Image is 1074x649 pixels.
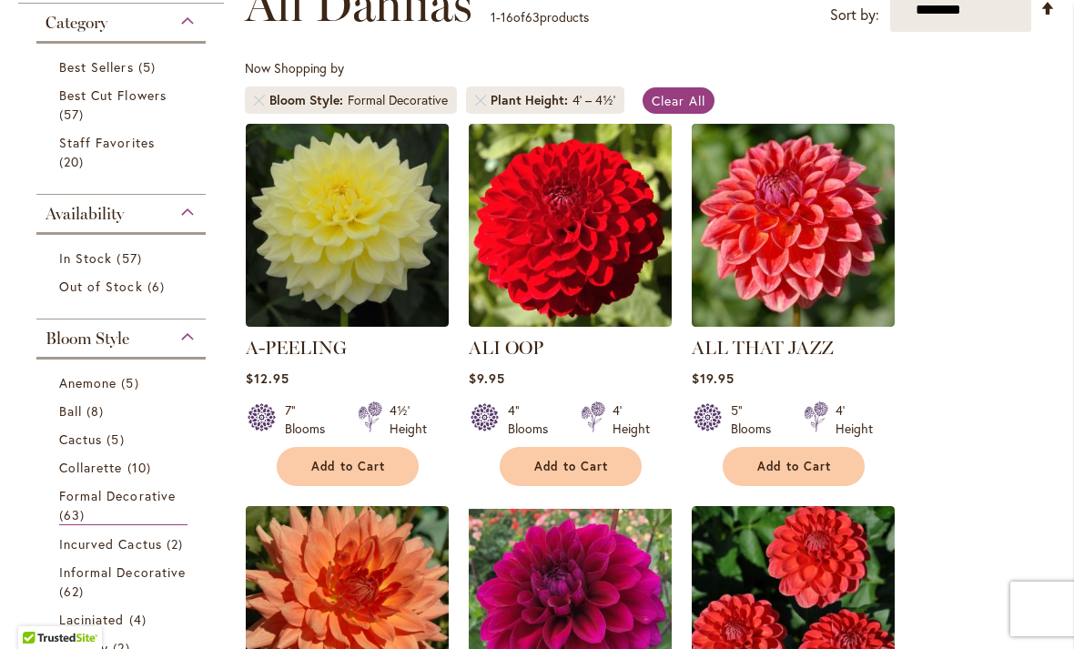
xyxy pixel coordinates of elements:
[491,91,572,109] span: Plant Height
[613,401,650,438] div: 4' Height
[501,8,513,25] span: 16
[572,91,615,109] div: 4' – 4½'
[757,459,832,474] span: Add to Cart
[59,373,187,392] a: Anemone 5
[59,152,88,171] span: 20
[59,374,117,391] span: Anemone
[46,13,107,33] span: Category
[59,459,123,476] span: Collarette
[59,133,187,171] a: Staff Favorites
[147,277,169,296] span: 6
[245,59,344,76] span: Now Shopping by
[390,401,427,438] div: 4½' Height
[59,431,102,448] span: Cactus
[106,430,128,449] span: 5
[491,3,589,32] p: - of products
[525,8,540,25] span: 63
[59,57,187,76] a: Best Sellers
[46,204,124,224] span: Availability
[269,91,348,109] span: Bloom Style
[723,447,865,486] button: Add to Cart
[246,337,347,359] a: A-PEELING
[643,87,714,114] a: Clear All
[59,563,187,601] a: Informal Decorative 62
[692,313,895,330] a: ALL THAT JAZZ
[285,401,336,438] div: 7" Blooms
[138,57,160,76] span: 5
[491,8,496,25] span: 1
[59,487,176,504] span: Formal Decorative
[46,329,129,349] span: Bloom Style
[475,95,486,106] a: Remove Plant Height 4' – 4½'
[59,278,143,295] span: Out of Stock
[14,584,65,635] iframe: Launch Accessibility Center
[469,313,672,330] a: ALI OOP
[59,249,112,267] span: In Stock
[59,277,187,296] a: Out of Stock 6
[59,86,187,124] a: Best Cut Flowers
[508,401,559,438] div: 4" Blooms
[117,248,146,268] span: 57
[59,563,186,581] span: Informal Decorative
[469,370,505,387] span: $9.95
[59,582,88,601] span: 62
[311,459,386,474] span: Add to Cart
[59,401,187,421] a: Ball 8
[127,458,156,477] span: 10
[277,447,419,486] button: Add to Cart
[836,401,873,438] div: 4' Height
[59,58,134,76] span: Best Sellers
[121,373,143,392] span: 5
[652,92,705,109] span: Clear All
[246,370,289,387] span: $12.95
[692,124,895,327] img: ALL THAT JAZZ
[59,458,187,477] a: Collarette 10
[254,95,265,106] a: Remove Bloom Style Formal Decorative
[469,124,672,327] img: ALI OOP
[534,459,609,474] span: Add to Cart
[59,534,187,553] a: Incurved Cactus 2
[59,402,82,420] span: Ball
[692,337,834,359] a: ALL THAT JAZZ
[59,505,89,524] span: 63
[469,337,543,359] a: ALI OOP
[59,430,187,449] a: Cactus 5
[500,447,642,486] button: Add to Cart
[59,610,187,629] a: Laciniated 4
[692,370,735,387] span: $19.95
[246,124,449,327] img: A-Peeling
[59,486,187,525] a: Formal Decorative 63
[59,86,167,104] span: Best Cut Flowers
[246,313,449,330] a: A-Peeling
[348,91,448,109] div: Formal Decorative
[59,248,187,268] a: In Stock 57
[59,134,155,151] span: Staff Favorites
[59,611,125,628] span: Laciniated
[59,535,162,553] span: Incurved Cactus
[86,401,108,421] span: 8
[731,401,782,438] div: 5" Blooms
[167,534,187,553] span: 2
[129,610,151,629] span: 4
[59,105,88,124] span: 57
